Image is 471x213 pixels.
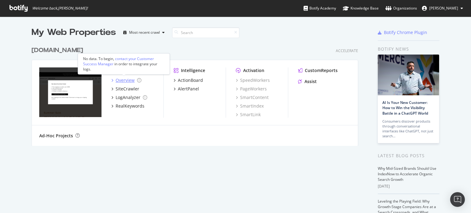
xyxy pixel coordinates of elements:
[304,78,317,85] div: Assist
[174,86,199,92] a: AlertPanel
[450,192,465,207] div: Open Intercom Messenger
[298,78,317,85] a: Assist
[172,27,239,38] input: Search
[298,67,338,74] a: CustomReports
[39,67,101,117] img: www.monicavinader.com
[111,103,144,109] a: RealKeywords
[111,77,141,83] a: Overview
[384,29,427,36] div: Botify Chrome Plugin
[174,77,203,83] a: ActionBoard
[32,26,116,39] div: My Web Properties
[336,48,358,53] div: Accelerate
[178,77,203,83] div: ActionBoard
[382,119,435,139] div: Consumers discover products through conversational interfaces like ChatGPT, not just search…
[32,39,363,146] div: grid
[32,6,88,11] span: Welcome back, [PERSON_NAME] !
[121,28,167,37] button: Most recent crawl
[385,5,417,11] div: Organizations
[83,56,165,72] div: No data. To begin, in order to integrate your logs.
[304,5,336,11] div: Botify Academy
[116,86,139,92] div: SiteCrawler
[243,67,264,74] div: Activation
[129,31,160,34] div: Most recent crawl
[111,94,147,101] a: LogAnalyzer
[111,86,139,92] a: SiteCrawler
[378,55,439,95] img: AI Is Your New Customer: How to Win the Visibility Battle in a ChatGPT World
[116,103,144,109] div: RealKeywords
[116,94,140,101] div: LogAnalyzer
[181,67,205,74] div: Intelligence
[378,184,439,189] div: [DATE]
[32,46,86,55] a: [DOMAIN_NAME]
[178,86,199,92] div: AlertPanel
[378,166,436,182] a: Why Mid-Sized Brands Should Use IndexNow to Accelerate Organic Search Growth
[378,152,439,159] div: Latest Blog Posts
[116,77,135,83] div: Overview
[429,6,458,11] span: Serena Zheng
[236,94,269,101] a: SmartContent
[378,29,427,36] a: Botify Chrome Plugin
[378,46,439,52] div: Botify news
[32,46,83,55] div: [DOMAIN_NAME]
[83,56,154,67] div: contact your Customer Success Manager
[305,67,338,74] div: CustomReports
[417,3,468,13] button: [PERSON_NAME]
[236,77,270,83] a: SpeedWorkers
[343,5,379,11] div: Knowledge Base
[382,100,428,116] a: AI Is Your New Customer: How to Win the Visibility Battle in a ChatGPT World
[236,103,264,109] a: SmartIndex
[236,112,261,118] a: SmartLink
[236,86,267,92] a: PageWorkers
[39,133,73,139] div: Ad-Hoc Projects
